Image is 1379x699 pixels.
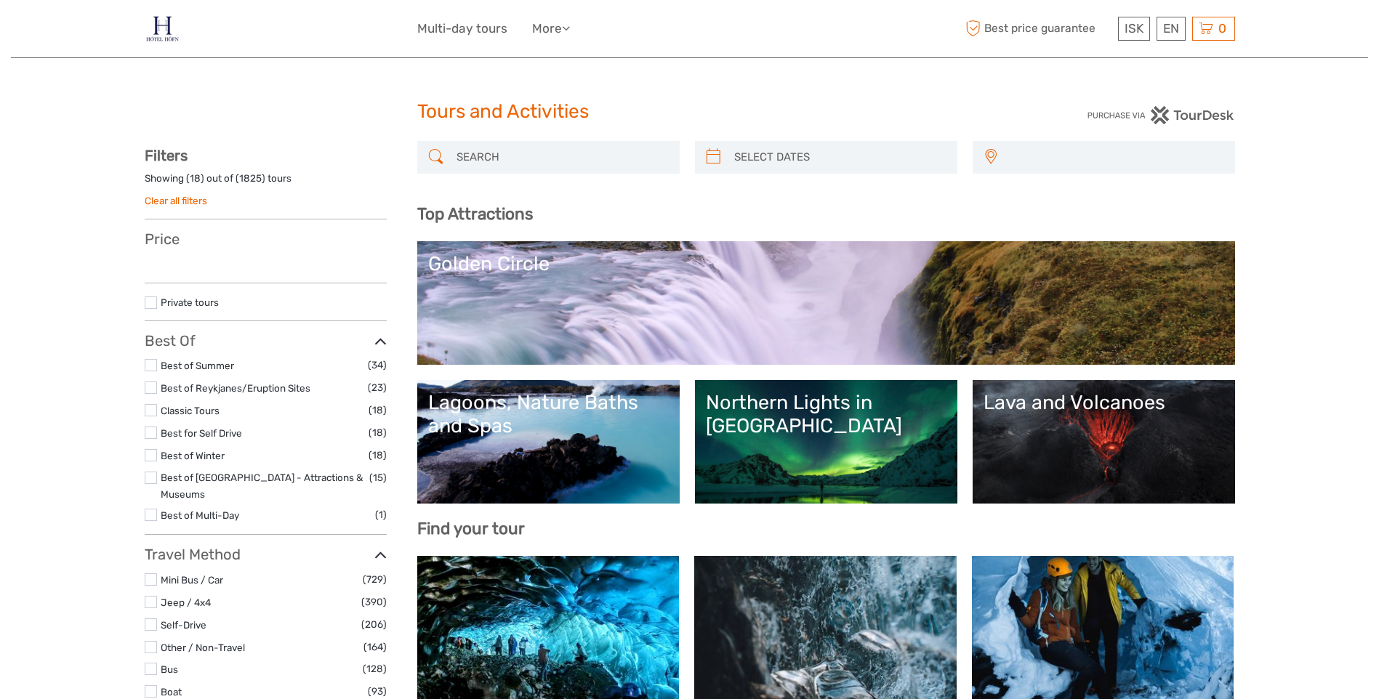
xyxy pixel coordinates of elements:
[161,642,245,653] a: Other / Non-Travel
[1216,21,1229,36] span: 0
[962,17,1114,41] span: Best price guarantee
[369,447,387,464] span: (18)
[363,571,387,588] span: (729)
[375,506,387,523] span: (1)
[161,360,234,371] a: Best of Summer
[161,619,206,631] a: Self-Drive
[369,424,387,441] span: (18)
[161,574,223,586] a: Mini Bus / Car
[190,171,201,185] label: 18
[417,204,533,224] b: Top Attractions
[161,405,220,416] a: Classic Tours
[1157,17,1186,41] div: EN
[417,519,525,538] b: Find your tour
[161,663,178,675] a: Bus
[428,252,1224,354] a: Golden Circle
[361,616,387,633] span: (206)
[368,379,387,396] span: (23)
[145,546,387,563] h3: Travel Method
[532,18,570,39] a: More
[145,332,387,349] h3: Best Of
[161,427,242,439] a: Best for Self Drive
[161,296,219,308] a: Private tours
[1125,21,1143,36] span: ISK
[706,391,946,438] div: Northern Lights in [GEOGRAPHIC_DATA]
[417,100,962,124] h1: Tours and Activities
[417,18,507,39] a: Multi-day tours
[239,171,262,185] label: 1825
[428,391,669,493] a: Lagoons, Nature Baths and Spas
[161,509,239,521] a: Best of Multi-Day
[161,597,211,608] a: Jeep / 4x4
[145,195,207,206] a: Clear all filters
[145,11,180,47] img: 686-49135f22-265b-4450-95ba-bc28a5d02e86_logo_small.jpg
[363,660,387,677] span: (128)
[706,391,946,493] a: Northern Lights in [GEOGRAPHIC_DATA]
[161,686,182,698] a: Boat
[368,357,387,373] span: (34)
[428,391,669,438] div: Lagoons, Nature Baths and Spas
[428,252,1224,275] div: Golden Circle
[1087,106,1234,124] img: PurchaseViaTourDesk.png
[161,472,363,500] a: Best of [GEOGRAPHIC_DATA] - Attractions & Museums
[451,145,672,170] input: SEARCH
[145,230,387,248] h3: Price
[145,147,188,164] strong: Filters
[361,594,387,610] span: (390)
[728,145,950,170] input: SELECT DATES
[161,450,225,461] a: Best of Winter
[369,469,387,486] span: (15)
[369,402,387,419] span: (18)
[145,171,387,194] div: Showing ( ) out of ( ) tours
[984,391,1224,493] a: Lava and Volcanoes
[984,391,1224,414] div: Lava and Volcanoes
[161,382,310,394] a: Best of Reykjanes/Eruption Sites
[363,639,387,655] span: (164)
